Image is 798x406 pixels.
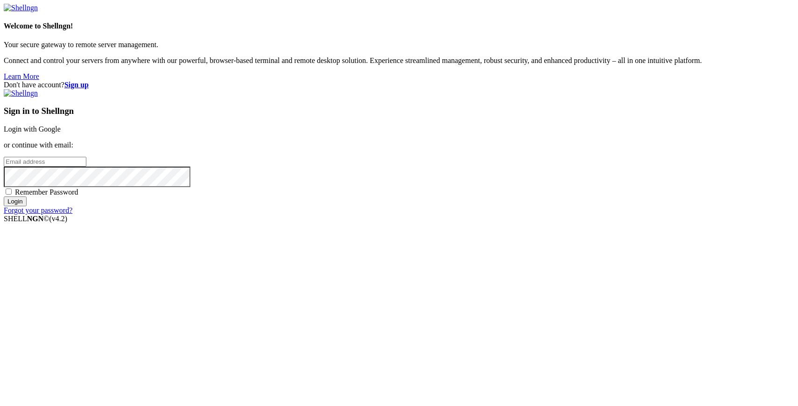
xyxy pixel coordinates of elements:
input: Login [4,196,27,206]
img: Shellngn [4,89,38,98]
span: 4.2.0 [49,215,68,223]
a: Sign up [64,81,89,89]
p: or continue with email: [4,141,794,149]
a: Forgot your password? [4,206,72,214]
input: Email address [4,157,86,167]
img: Shellngn [4,4,38,12]
h4: Welcome to Shellngn! [4,22,794,30]
p: Connect and control your servers from anywhere with our powerful, browser-based terminal and remo... [4,56,794,65]
a: Learn More [4,72,39,80]
div: Don't have account? [4,81,794,89]
a: Login with Google [4,125,61,133]
span: SHELL © [4,215,67,223]
h3: Sign in to Shellngn [4,106,794,116]
p: Your secure gateway to remote server management. [4,41,794,49]
span: Remember Password [15,188,78,196]
b: NGN [27,215,44,223]
input: Remember Password [6,189,12,195]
